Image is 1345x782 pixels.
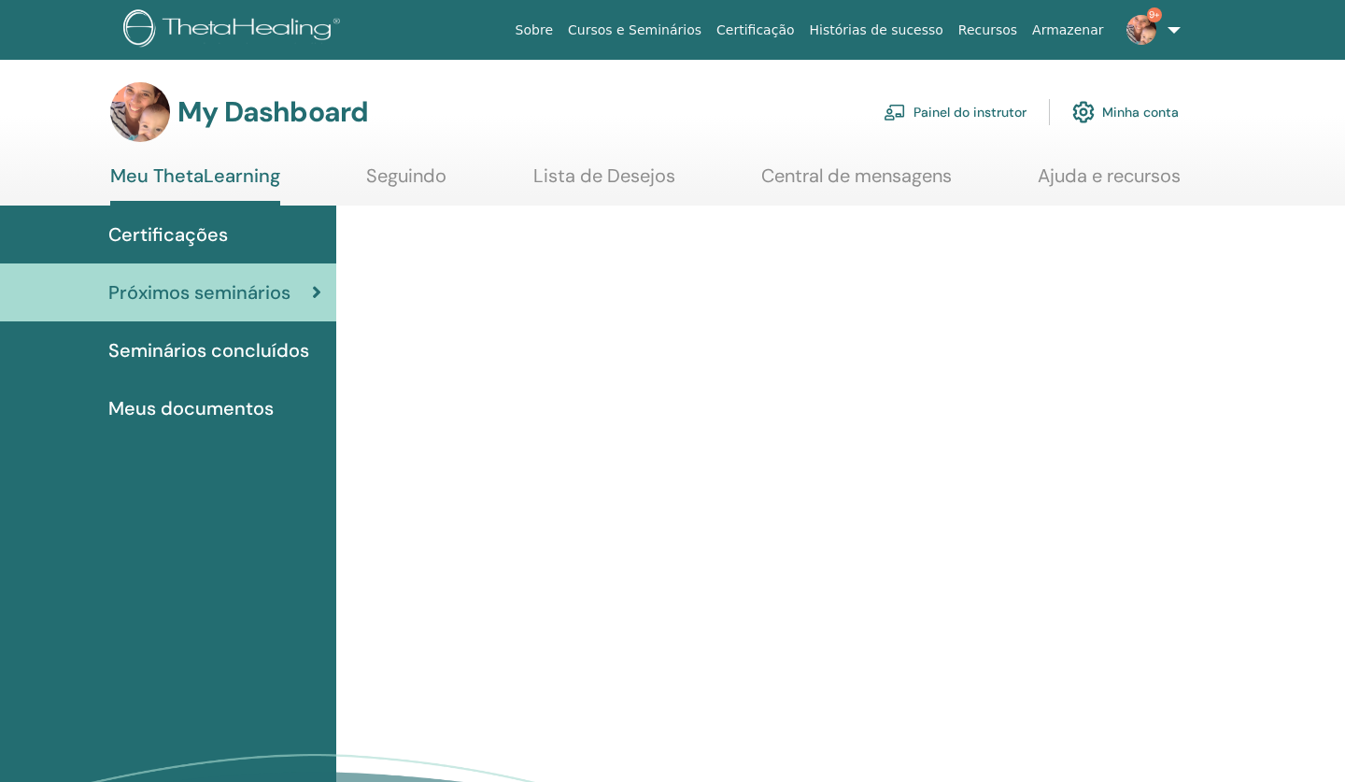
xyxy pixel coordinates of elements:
[709,13,801,48] a: Certificação
[560,13,709,48] a: Cursos e Seminários
[1038,164,1181,201] a: Ajuda e recursos
[366,164,446,201] a: Seguindo
[1147,7,1162,22] span: 9+
[1126,15,1156,45] img: default.jpg
[884,92,1026,133] a: Painel do instrutor
[123,9,347,51] img: logo.png
[1025,13,1111,48] a: Armazenar
[884,104,906,121] img: chalkboard-teacher.svg
[802,13,951,48] a: Histórias de sucesso
[110,164,280,206] a: Meu ThetaLearning
[1072,92,1179,133] a: Minha conta
[951,13,1025,48] a: Recursos
[508,13,560,48] a: Sobre
[108,220,228,249] span: Certificações
[108,394,274,422] span: Meus documentos
[177,95,368,129] h3: My Dashboard
[108,278,290,306] span: Próximos seminários
[533,164,675,201] a: Lista de Desejos
[108,336,309,364] span: Seminários concluídos
[110,82,170,142] img: default.jpg
[1072,96,1095,128] img: cog.svg
[761,164,952,201] a: Central de mensagens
